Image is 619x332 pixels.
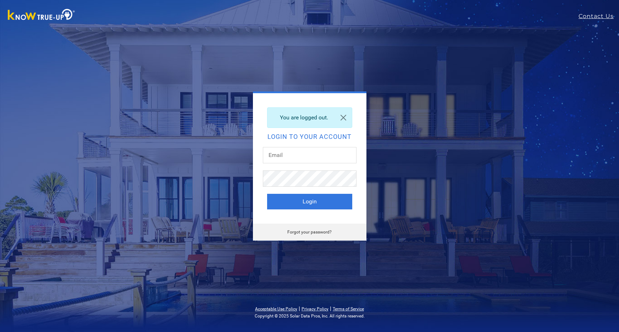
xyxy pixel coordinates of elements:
a: Contact Us [579,12,619,21]
img: Know True-Up [4,7,79,23]
a: Terms of Service [333,306,364,311]
input: Email [263,147,357,163]
span: | [330,305,331,312]
a: Close [335,108,352,128]
span: | [299,305,300,312]
a: Forgot your password? [287,230,332,235]
div: You are logged out. [267,107,352,128]
button: Login [267,194,352,209]
a: Privacy Policy [302,306,328,311]
h2: Login to your account [267,134,352,140]
a: Acceptable Use Policy [255,306,297,311]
